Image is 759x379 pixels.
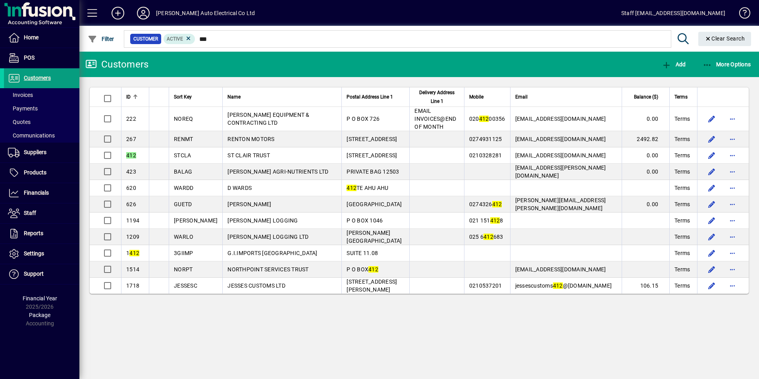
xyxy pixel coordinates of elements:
span: Quotes [8,119,31,125]
span: 1209 [126,234,139,240]
span: 423 [126,168,136,175]
a: Quotes [4,115,79,129]
span: RENTON MOTORS [227,136,274,142]
span: P O BOX [347,266,378,273]
em: 412 [129,250,139,256]
td: 2492.82 [622,131,669,147]
a: Home [4,28,79,48]
span: Reports [24,230,43,236]
button: More options [726,149,739,162]
span: 620 [126,185,136,191]
span: 267 [126,136,136,142]
span: P O BOX 1046 [347,217,383,224]
em: 412 [484,234,493,240]
span: Terms [674,249,690,257]
em: 412 [490,217,500,224]
span: 626 [126,201,136,207]
span: Suppliers [24,149,46,155]
em: 412 [368,266,378,273]
span: [PERSON_NAME] AGRI-NUTRIENTS LTD [227,168,328,175]
span: Delivery Address Line 1 [414,88,459,106]
span: 0210328281 [469,152,502,159]
span: Home [24,34,39,41]
span: [PERSON_NAME][EMAIL_ADDRESS][PERSON_NAME][DOMAIN_NAME] [515,197,606,211]
span: Terms [674,93,688,101]
span: Terms [674,282,690,290]
button: More options [726,214,739,227]
a: Support [4,264,79,284]
div: Staff [EMAIL_ADDRESS][DOMAIN_NAME] [621,7,725,19]
span: ST CLAIR TRUST [227,152,270,159]
td: 0.00 [622,196,669,213]
span: 1194 [126,217,139,224]
td: 0.00 [622,147,669,164]
span: [PERSON_NAME][GEOGRAPHIC_DATA] [347,230,402,244]
span: Invoices [8,92,33,98]
span: Add [662,61,686,68]
span: P O BOX 726 [347,116,379,122]
span: Terms [674,265,690,273]
span: [EMAIL_ADDRESS][PERSON_NAME][DOMAIN_NAME] [515,164,606,179]
span: G.I.IMPORTS [GEOGRAPHIC_DATA] [227,250,317,256]
td: 0.00 [622,164,669,180]
span: 020 00356 [469,116,505,122]
span: 1 [126,250,139,256]
span: Customers [24,75,51,81]
span: [STREET_ADDRESS][PERSON_NAME] [347,278,397,293]
span: Payments [8,105,38,112]
span: [PERSON_NAME] EQUIPMENT & CONTRACTING LTD [227,112,309,126]
a: Settings [4,244,79,264]
span: Staff [24,210,36,216]
button: More options [726,182,739,194]
div: Balance ($) [627,93,665,101]
span: Terms [674,233,690,241]
div: ID [126,93,144,101]
button: Edit [705,165,718,178]
span: Postal Address Line 1 [347,93,393,101]
button: Filter [86,32,116,46]
span: POS [24,54,35,61]
em: 412 [553,282,563,289]
a: Financials [4,183,79,203]
span: EMAIL INVOICES@END OF MONTH [414,108,456,130]
button: More options [726,279,739,292]
span: Terms [674,115,690,123]
span: Communications [8,132,55,139]
mat-chip: Activation Status: Active [164,34,195,44]
span: BALAG [174,168,192,175]
button: Edit [705,198,718,211]
button: More options [726,165,739,178]
div: [PERSON_NAME] Auto Electrical Co Ltd [156,7,255,19]
span: Name [227,93,241,101]
span: [PERSON_NAME] LOGGING [227,217,298,224]
span: 021 151 8 [469,217,503,224]
a: Staff [4,203,79,223]
button: Clear [698,32,751,46]
span: 222 [126,116,136,122]
span: Terms [674,151,690,159]
button: More options [726,230,739,243]
span: Sort Key [174,93,192,101]
span: 0274931125 [469,136,502,142]
button: Edit [705,247,718,259]
a: Suppliers [4,143,79,162]
button: More options [726,112,739,125]
span: [EMAIL_ADDRESS][DOMAIN_NAME] [515,116,606,122]
span: More Options [703,61,751,68]
em: 412 [126,152,136,159]
span: Package [29,312,50,318]
span: JESSES CUSTOMS LTD [227,282,285,289]
button: Edit [705,112,718,125]
span: GUETD [174,201,192,207]
button: Add [105,6,131,20]
span: Terms [674,168,690,176]
td: 106.15 [622,278,669,294]
span: Active [167,36,183,42]
span: NORPT [174,266,193,273]
button: Edit [705,149,718,162]
div: Email [515,93,617,101]
span: 0210537201 [469,282,502,289]
a: Products [4,163,79,183]
span: NOREQ [174,116,193,122]
span: Terms [674,184,690,192]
